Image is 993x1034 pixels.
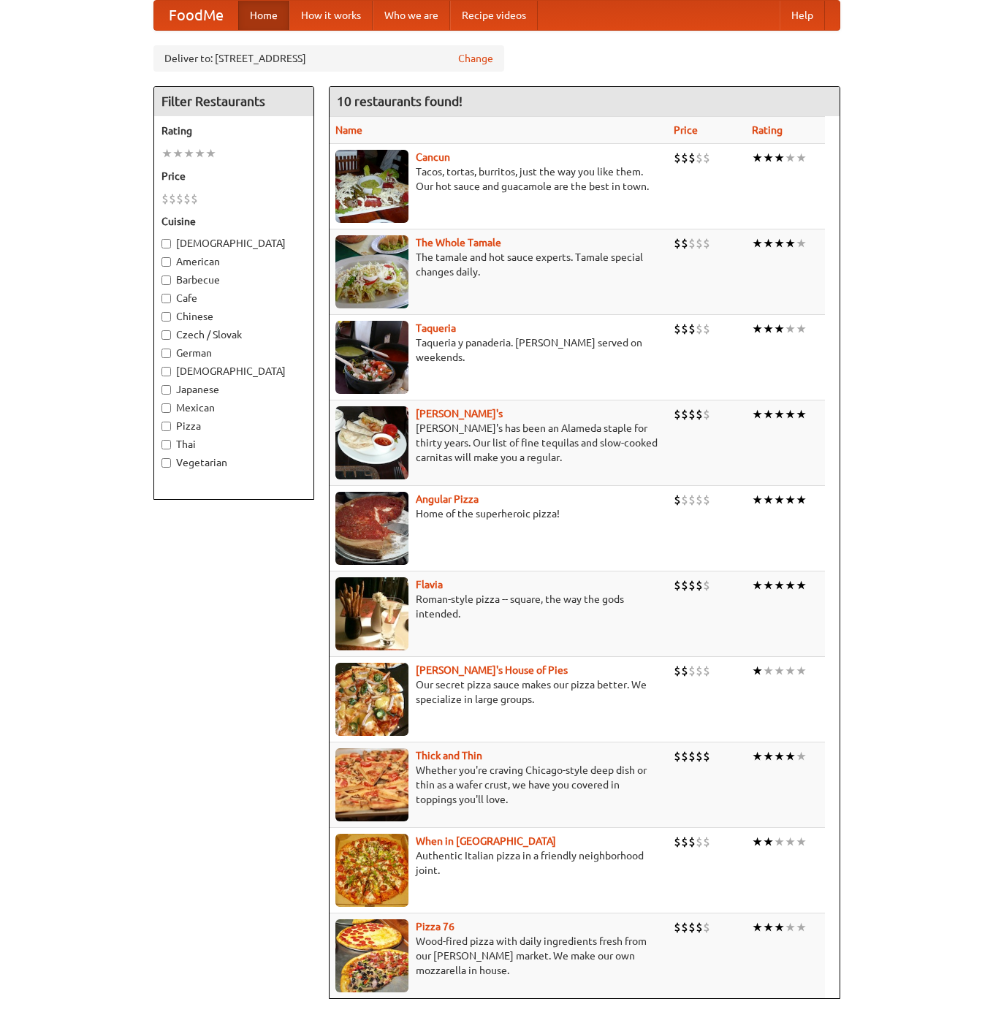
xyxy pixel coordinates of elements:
li: $ [703,748,710,764]
li: $ [674,321,681,337]
li: ★ [774,492,785,508]
li: $ [703,150,710,166]
li: ★ [763,748,774,764]
li: $ [703,235,710,251]
li: $ [674,235,681,251]
li: $ [688,748,696,764]
label: [DEMOGRAPHIC_DATA] [161,236,306,251]
li: $ [688,235,696,251]
li: ★ [752,748,763,764]
a: Price [674,124,698,136]
label: Vegetarian [161,455,306,470]
label: American [161,254,306,269]
li: ★ [785,235,796,251]
b: When in [GEOGRAPHIC_DATA] [416,835,556,847]
li: ★ [763,321,774,337]
li: $ [696,748,703,764]
p: Taqueria y panaderia. [PERSON_NAME] served on weekends. [335,335,663,365]
li: ★ [796,748,807,764]
input: [DEMOGRAPHIC_DATA] [161,239,171,248]
li: $ [681,235,688,251]
li: ★ [796,834,807,850]
p: [PERSON_NAME]'s has been an Alameda staple for thirty years. Our list of fine tequilas and slow-c... [335,421,663,465]
label: Czech / Slovak [161,327,306,342]
input: Czech / Slovak [161,330,171,340]
a: Home [238,1,289,30]
li: ★ [752,150,763,166]
b: Taqueria [416,322,456,334]
b: Cancun [416,151,450,163]
li: ★ [796,919,807,935]
input: Japanese [161,385,171,395]
li: $ [703,406,710,422]
div: Deliver to: [STREET_ADDRESS] [153,45,504,72]
li: ★ [205,145,216,161]
li: ★ [161,145,172,161]
li: ★ [774,834,785,850]
a: Help [780,1,825,30]
li: $ [176,191,183,207]
li: $ [688,406,696,422]
a: The Whole Tamale [416,237,501,248]
li: $ [681,150,688,166]
li: ★ [752,663,763,679]
li: $ [191,191,198,207]
a: [PERSON_NAME]'s [416,408,503,419]
a: Angular Pizza [416,493,479,505]
li: $ [703,321,710,337]
li: ★ [763,492,774,508]
input: Pizza [161,422,171,431]
li: $ [688,321,696,337]
li: $ [681,492,688,508]
label: [DEMOGRAPHIC_DATA] [161,364,306,379]
input: [DEMOGRAPHIC_DATA] [161,367,171,376]
li: $ [688,577,696,593]
li: ★ [752,492,763,508]
li: ★ [763,663,774,679]
label: Mexican [161,400,306,415]
li: $ [681,748,688,764]
input: German [161,349,171,358]
li: $ [688,492,696,508]
li: ★ [785,150,796,166]
li: ★ [183,145,194,161]
li: ★ [752,919,763,935]
li: $ [703,663,710,679]
li: ★ [752,406,763,422]
a: Who we are [373,1,450,30]
li: $ [696,406,703,422]
img: angular.jpg [335,492,408,565]
li: ★ [172,145,183,161]
li: ★ [785,834,796,850]
h5: Price [161,169,306,183]
li: $ [681,321,688,337]
li: $ [169,191,176,207]
li: ★ [785,406,796,422]
p: Our secret pizza sauce makes our pizza better. We specialize in large groups. [335,677,663,707]
li: ★ [785,919,796,935]
li: $ [161,191,169,207]
img: taqueria.jpg [335,321,408,394]
b: Flavia [416,579,443,590]
p: Home of the superheroic pizza! [335,506,663,521]
li: ★ [785,663,796,679]
img: pedros.jpg [335,406,408,479]
li: $ [674,663,681,679]
li: ★ [774,748,785,764]
li: $ [703,834,710,850]
li: $ [183,191,191,207]
li: ★ [774,406,785,422]
li: $ [681,834,688,850]
a: [PERSON_NAME]'s House of Pies [416,664,568,676]
a: Pizza 76 [416,921,454,932]
label: Japanese [161,382,306,397]
li: $ [703,492,710,508]
li: ★ [785,577,796,593]
a: Rating [752,124,783,136]
li: $ [674,919,681,935]
li: ★ [785,321,796,337]
li: ★ [774,577,785,593]
img: thick.jpg [335,748,408,821]
p: Whether you're craving Chicago-style deep dish or thin as a wafer crust, we have you covered in t... [335,763,663,807]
